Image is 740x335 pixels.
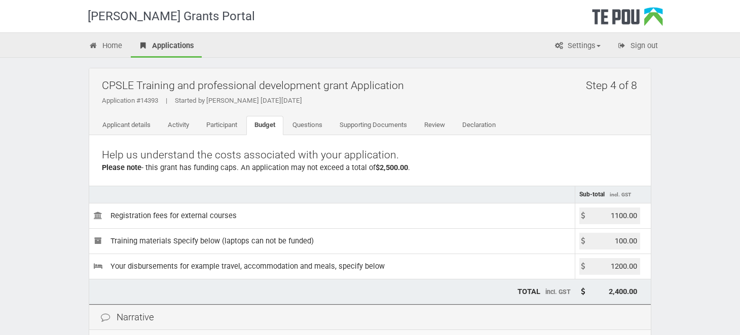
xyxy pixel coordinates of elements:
[198,116,245,135] a: Participant
[331,116,415,135] a: Supporting Documents
[89,305,651,330] div: Narrative
[102,162,638,173] div: - this grant has funding caps. An application may not exceed a total of .
[158,97,175,104] span: |
[94,116,159,135] a: Applicant details
[89,279,575,304] td: TOTAL
[89,228,575,254] td: Training materials Specify below (laptops can not be funded)
[102,163,141,172] b: Please note
[81,35,130,58] a: Home
[609,35,665,58] a: Sign out
[284,116,330,135] a: Questions
[546,35,608,58] a: Settings
[131,35,202,58] a: Applications
[246,116,283,135] a: Budget
[454,116,504,135] a: Declaration
[89,203,575,228] td: Registration fees for external courses
[575,186,651,203] td: Sub-total
[160,116,197,135] a: Activity
[545,288,571,296] span: incl. GST
[102,148,638,162] p: Help us understand the costs associated with your application.
[89,254,575,279] td: Your disbursements for example travel, accommodation and meals, specify below
[592,7,663,32] div: Te Pou Logo
[102,73,643,97] h2: CPSLE Training and professional development grant Application
[376,163,408,172] b: $2,500.00
[102,96,643,105] div: Application #14393 Started by [PERSON_NAME] [DATE][DATE]
[586,73,643,97] h2: Step 4 of 8
[610,192,631,197] span: incl. GST
[416,116,453,135] a: Review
